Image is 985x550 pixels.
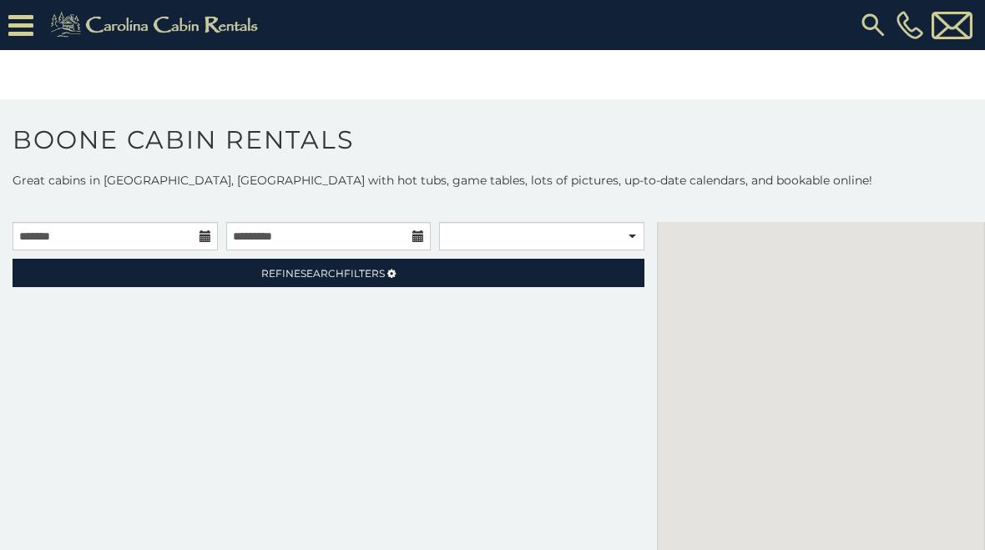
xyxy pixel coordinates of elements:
[301,267,344,280] span: Search
[42,8,272,42] img: Khaki-logo.png
[261,267,385,280] span: Refine Filters
[892,11,927,39] a: [PHONE_NUMBER]
[858,10,888,40] img: search-regular.svg
[13,259,644,287] a: RefineSearchFilters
